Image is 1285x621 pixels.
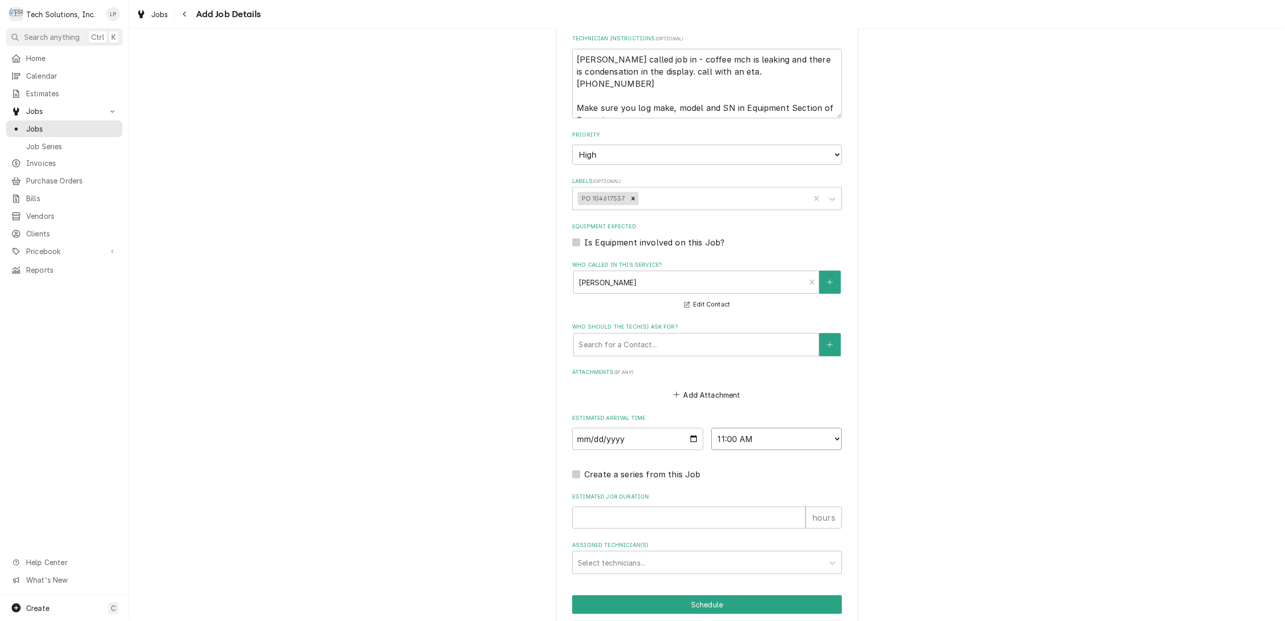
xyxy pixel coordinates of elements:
[572,323,842,331] label: Who should the tech(s) ask for?
[628,192,639,205] div: Remove PO 104617537
[572,177,842,210] div: Labels
[572,595,842,614] div: Button Group Row
[91,32,104,42] span: Ctrl
[584,236,724,249] label: Is Equipment involved on this Job?
[572,541,842,549] label: Assigned Technician(s)
[572,493,842,529] div: Estimated Job Duration
[26,175,117,186] span: Purchase Orders
[24,32,80,42] span: Search anything
[26,88,117,99] span: Estimates
[584,468,701,480] label: Create a series from this Job
[6,68,123,84] a: Calendar
[132,6,172,23] a: Jobs
[26,557,116,568] span: Help Center
[6,50,123,67] a: Home
[111,603,116,613] span: C
[193,8,261,21] span: Add Job Details
[26,575,116,585] span: What's New
[572,261,842,311] div: Who called in this service?
[572,35,842,43] label: Technician Instructions
[9,7,23,21] div: T
[6,572,123,588] a: Go to What's New
[655,36,684,41] span: ( optional )
[26,106,102,116] span: Jobs
[572,493,842,501] label: Estimated Job Duration
[26,141,117,152] span: Job Series
[26,246,102,257] span: Pricebook
[106,7,120,21] div: LP
[26,9,95,20] div: Tech Solutions, Inc.
[6,103,123,119] a: Go to Jobs
[572,368,842,402] div: Attachments
[26,228,117,239] span: Clients
[572,323,842,356] div: Who should the tech(s) ask for?
[827,279,833,286] svg: Create New Contact
[819,333,840,356] button: Create New Contact
[819,271,840,294] button: Create New Contact
[827,341,833,348] svg: Create New Contact
[6,172,123,189] a: Purchase Orders
[106,7,120,21] div: Lisa Paschal's Avatar
[26,53,117,64] span: Home
[6,225,123,242] a: Clients
[111,32,116,42] span: K
[26,158,117,168] span: Invoices
[6,120,123,137] a: Jobs
[151,9,168,20] span: Jobs
[806,507,842,529] div: hours
[6,138,123,155] a: Job Series
[9,7,23,21] div: Tech Solutions, Inc.'s Avatar
[26,265,117,275] span: Reports
[572,261,842,269] label: Who called in this service?
[6,85,123,102] a: Estimates
[572,595,842,614] button: Schedule
[572,428,703,450] input: Date
[6,554,123,571] a: Go to Help Center
[26,193,117,204] span: Bills
[672,388,743,402] button: Add Attachment
[6,155,123,171] a: Invoices
[572,177,842,185] label: Labels
[572,541,842,574] div: Assigned Technician(s)
[26,123,117,134] span: Jobs
[572,131,842,139] label: Priority
[572,223,842,249] div: Equipment Expected
[572,131,842,165] div: Priority
[6,243,123,260] a: Go to Pricebook
[683,298,731,311] button: Edit Contact
[572,49,842,119] textarea: [PERSON_NAME] called job in - coffee mch is leaking and there is condensation in the display. cal...
[593,178,621,184] span: ( optional )
[614,369,633,375] span: ( if any )
[572,35,842,118] div: Technician Instructions
[26,604,49,612] span: Create
[578,192,628,205] div: PO 104617537
[711,428,842,450] select: Time Select
[572,368,842,377] label: Attachments
[177,6,193,22] button: Navigate back
[26,211,117,221] span: Vendors
[572,414,842,450] div: Estimated Arrival Time
[6,190,123,207] a: Bills
[572,414,842,422] label: Estimated Arrival Time
[6,262,123,278] a: Reports
[6,208,123,224] a: Vendors
[26,71,117,81] span: Calendar
[6,28,123,46] button: Search anythingCtrlK
[572,223,842,231] label: Equipment Expected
